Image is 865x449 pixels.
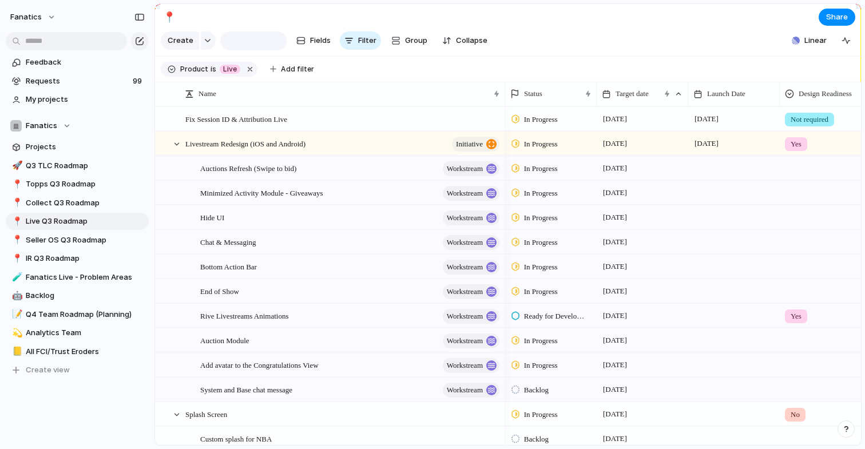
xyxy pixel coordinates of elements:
span: Share [826,11,848,23]
a: 💫Analytics Team [6,324,149,341]
span: Collapse [456,35,487,46]
span: Add filter [281,64,314,74]
span: Fields [310,35,331,46]
button: is [208,63,219,76]
span: [DATE] [600,210,630,224]
a: 🚀Q3 TLC Roadmap [6,157,149,174]
span: IR Q3 Roadmap [26,253,145,264]
span: workstream [447,333,483,349]
a: Projects [6,138,149,156]
span: In Progress [524,114,558,125]
div: 📍 [12,252,20,265]
button: Live [217,63,243,76]
button: 🚀 [10,160,22,172]
span: Launch Date [707,88,745,100]
span: Custom splash for NBA [200,432,272,445]
span: [DATE] [600,284,630,298]
span: Backlog [26,290,145,301]
a: 📝Q4 Team Roadmap (Planning) [6,306,149,323]
button: Linear [787,32,831,49]
button: Add filter [263,61,321,77]
a: 📍Live Q3 Roadmap [6,213,149,230]
a: 📍IR Q3 Roadmap [6,250,149,267]
span: workstream [447,235,483,251]
span: Yes [791,311,801,322]
span: End of Show [200,284,239,297]
span: Q4 Team Roadmap (Planning) [26,309,145,320]
button: 💫 [10,327,22,339]
span: In Progress [524,163,558,174]
span: Bottom Action Bar [200,260,257,273]
div: 🤖 [12,289,20,303]
span: In Progress [524,335,558,347]
button: 🧪 [10,272,22,283]
span: Requests [26,76,129,87]
span: [DATE] [600,260,630,273]
div: 📍 [12,233,20,247]
span: workstream [447,308,483,324]
span: Minimized Activity Module - Giveaways [200,186,323,199]
button: 📝 [10,309,22,320]
span: Feedback [26,57,145,68]
button: workstream [443,358,499,373]
a: Feedback [6,54,149,71]
span: workstream [447,210,483,226]
span: Fix Session ID & Attribution Live [185,112,287,125]
button: 📍 [10,197,22,209]
span: In Progress [524,138,558,150]
span: [DATE] [600,333,630,347]
span: In Progress [524,237,558,248]
span: No [791,409,800,420]
button: Fanatics [6,117,149,134]
button: workstream [443,284,499,299]
button: workstream [443,383,499,398]
span: 99 [133,76,144,87]
span: Splash Screen [185,407,227,420]
a: Requests99 [6,73,149,90]
button: 📍 [10,253,22,264]
a: 📍Topps Q3 Roadmap [6,176,149,193]
span: [DATE] [600,309,630,323]
span: Name [199,88,216,100]
span: Livestream Redesign (iOS and Android) [185,137,305,150]
button: Create view [6,361,149,379]
span: [DATE] [692,112,721,126]
span: [DATE] [600,235,630,249]
span: Collect Q3 Roadmap [26,197,145,209]
span: [DATE] [600,137,630,150]
span: Analytics Team [26,327,145,339]
button: Share [819,9,855,26]
a: 📍Seller OS Q3 Roadmap [6,232,149,249]
span: is [211,64,216,74]
span: Ready for Development [524,311,587,322]
span: Create view [26,364,70,376]
span: Chat & Messaging [200,235,256,248]
span: Fanatics [26,120,57,132]
span: [DATE] [600,407,630,421]
span: Seller OS Q3 Roadmap [26,235,145,246]
span: [DATE] [600,112,630,126]
div: 📍 [12,178,20,191]
span: In Progress [524,360,558,371]
span: Linear [804,35,827,46]
span: workstream [447,382,483,398]
span: workstream [447,357,483,373]
span: Design Readiness [799,88,852,100]
span: Target date [616,88,649,100]
span: My projects [26,94,145,105]
button: Group [386,31,433,50]
div: 📒All FCI/Trust Eroders [6,343,149,360]
button: Collapse [438,31,492,50]
span: Yes [791,138,801,150]
span: Not required [791,114,828,125]
div: 📍 [12,196,20,209]
span: Fanatics Live - Problem Areas [26,272,145,283]
button: Fields [292,31,335,50]
span: fanatics [10,11,42,23]
button: Create [161,31,199,50]
span: Product [180,64,208,74]
span: Create [168,35,193,46]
